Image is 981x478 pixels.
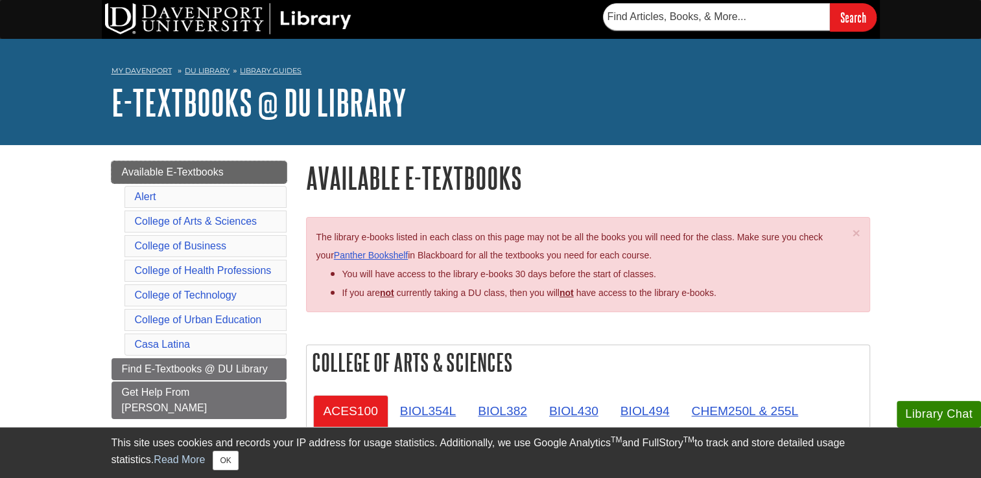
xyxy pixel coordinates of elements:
[313,395,388,427] a: ACES100
[467,395,538,427] a: BIOL382
[112,65,172,76] a: My Davenport
[122,387,207,413] span: Get Help From [PERSON_NAME]
[154,454,205,465] a: Read More
[683,435,694,444] sup: TM
[342,269,656,279] span: You will have access to the library e-books 30 days before the start of classes.
[852,226,860,240] button: Close
[897,401,981,427] button: Library Chat
[380,288,394,298] strong: not
[112,62,870,83] nav: breadcrumb
[560,288,574,298] u: not
[135,314,262,325] a: College of Urban Education
[316,232,823,261] span: The library e-books listed in each class on this page may not be all the books you will need for ...
[135,265,272,276] a: College of Health Professions
[830,3,877,31] input: Search
[603,3,877,31] form: Searches DU Library's articles, books, and more
[112,82,407,122] a: E-Textbooks @ DU Library
[112,161,287,183] a: Available E-Textbooks
[185,66,230,75] a: DU Library
[603,3,830,30] input: Find Articles, Books, & More...
[112,381,287,419] a: Get Help From [PERSON_NAME]
[681,395,809,427] a: CHEM250L & 255L
[539,395,609,427] a: BIOL430
[122,166,224,177] span: Available E-Textbooks
[122,363,268,374] span: Find E-Textbooks @ DU Library
[112,435,870,470] div: This site uses cookies and records your IP address for usage statistics. Additionally, we use Goo...
[334,250,408,260] a: Panther Bookshelf
[135,191,156,202] a: Alert
[342,288,716,298] span: If you are currently taking a DU class, then you will have access to the library e-books.
[390,395,466,427] a: BIOL354L
[610,395,680,427] a: BIOL494
[240,66,301,75] a: Library Guides
[213,451,238,470] button: Close
[105,3,351,34] img: DU Library
[611,435,622,444] sup: TM
[135,339,190,350] a: Casa Latina
[852,225,860,240] span: ×
[306,161,870,194] h1: Available E-Textbooks
[135,290,237,301] a: College of Technology
[112,358,287,380] a: Find E-Textbooks @ DU Library
[135,240,226,251] a: College of Business
[135,216,257,227] a: College of Arts & Sciences
[307,345,869,380] h2: College of Arts & Sciences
